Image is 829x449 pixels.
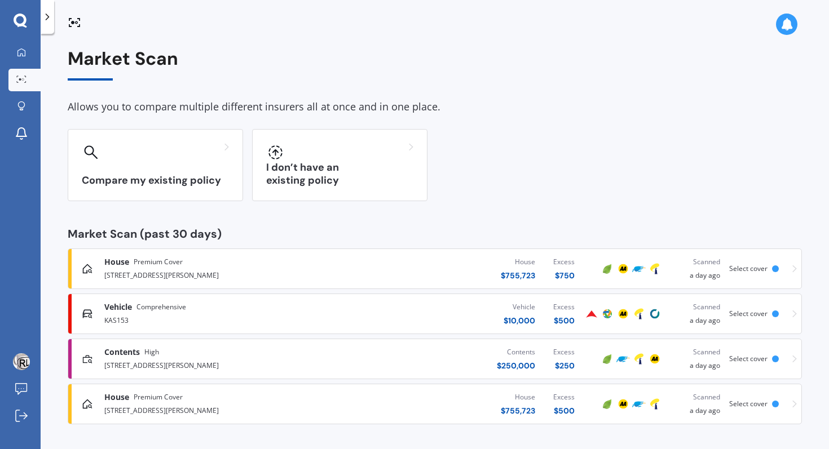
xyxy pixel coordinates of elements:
[601,262,614,275] img: Initio
[648,307,662,321] img: Cove
[68,48,802,81] div: Market Scan
[68,339,802,379] a: ContentsHigh[STREET_ADDRESS][PERSON_NAME]Contents$250,000Excess$250InitioTrade Me InsuranceTowerA...
[616,352,630,366] img: Trade Me Insurance
[144,346,159,358] span: High
[553,405,575,416] div: $ 500
[504,301,535,313] div: Vehicle
[134,392,183,403] span: Premium Cover
[672,301,720,313] div: Scanned
[672,346,720,358] div: Scanned
[553,346,575,358] div: Excess
[729,309,768,318] span: Select cover
[68,228,802,239] div: Market Scan (past 30 days)
[104,403,333,416] div: [STREET_ADDRESS][PERSON_NAME]
[632,352,646,366] img: Tower
[672,346,720,371] div: a day ago
[616,397,630,411] img: AA
[616,307,630,321] img: AA
[68,384,802,424] a: HousePremium Cover[STREET_ADDRESS][PERSON_NAME]House$755,723Excess$500InitioAATrade Me InsuranceT...
[134,256,183,268] span: Premium Cover
[632,397,646,411] img: Trade Me Insurance
[501,392,535,403] div: House
[497,360,535,371] div: $ 250,000
[104,358,333,371] div: [STREET_ADDRESS][PERSON_NAME]
[648,262,662,275] img: Tower
[553,301,575,313] div: Excess
[104,301,132,313] span: Vehicle
[648,352,662,366] img: AA
[672,392,720,403] div: Scanned
[601,352,614,366] img: Initio
[601,397,614,411] img: Initio
[648,397,662,411] img: Tower
[672,256,720,281] div: a day ago
[104,256,129,268] span: House
[553,256,575,268] div: Excess
[553,270,575,281] div: $ 750
[672,301,720,326] div: a day ago
[68,294,802,334] a: VehicleComprehensiveKAS153Vehicle$10,000Excess$500ProvidentProtectaAATowerCoveScanneda day agoSel...
[13,353,30,370] img: ACg8ocJYAFT7xreNfIts_kbLP2zzLwJasTM_9aZvlk5LNU7rX2HscnM=s96-c
[585,307,598,321] img: Provident
[672,392,720,416] div: a day ago
[68,248,802,289] a: HousePremium Cover[STREET_ADDRESS][PERSON_NAME]House$755,723Excess$750InitioAATrade Me InsuranceT...
[553,315,575,326] div: $ 500
[729,399,768,408] span: Select cover
[497,346,535,358] div: Contents
[553,392,575,403] div: Excess
[601,307,614,321] img: Protecta
[616,262,630,275] img: AA
[501,256,535,268] div: House
[632,307,646,321] img: Tower
[553,360,575,371] div: $ 250
[672,256,720,268] div: Scanned
[501,405,535,416] div: $ 755,723
[501,270,535,281] div: $ 755,723
[82,174,229,187] h3: Compare my existing policy
[729,264,768,273] span: Select cover
[136,301,186,313] span: Comprehensive
[104,392,129,403] span: House
[104,268,333,281] div: [STREET_ADDRESS][PERSON_NAME]
[104,313,333,326] div: KAS153
[68,99,802,115] div: Allows you to compare multiple different insurers all at once and in one place.
[632,262,646,275] img: Trade Me Insurance
[266,161,413,187] h3: I don’t have an existing policy
[504,315,535,326] div: $ 10,000
[729,354,768,363] span: Select cover
[104,346,140,358] span: Contents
